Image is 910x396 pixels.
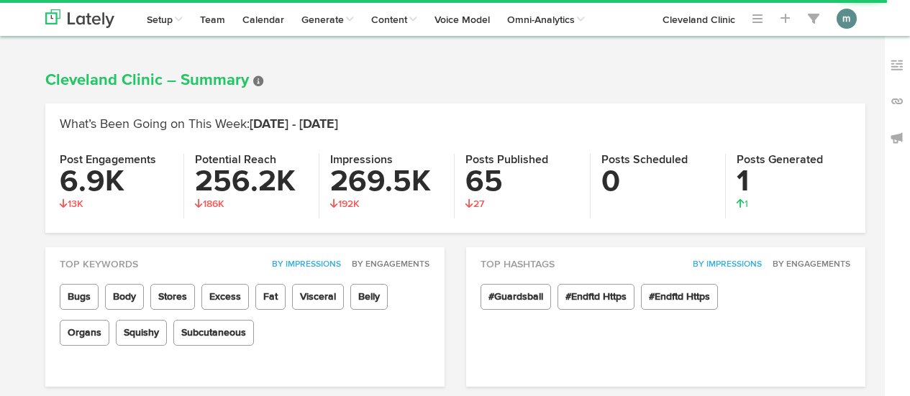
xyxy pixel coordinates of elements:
[45,247,445,272] div: Top Keywords
[60,167,173,197] h3: 6.9K
[150,284,195,310] span: Stores
[116,320,167,346] span: Squishy
[201,284,249,310] span: Excess
[45,72,865,89] h1: Cleveland Clinic – Summary
[601,167,714,197] h3: 0
[292,284,344,310] span: Visceral
[890,94,904,109] img: links_off.svg
[890,58,904,73] img: keywords_off.svg
[60,154,173,167] h4: Post Engagements
[685,257,763,272] button: By Impressions
[350,284,388,310] span: Belly
[737,167,850,197] h3: 1
[465,154,578,167] h4: Posts Published
[481,284,551,310] span: #Guardsball
[890,131,904,145] img: announcements_off.svg
[601,154,714,167] h4: Posts Scheduled
[765,257,851,272] button: By Engagements
[465,199,484,209] span: 27
[250,118,338,131] span: [DATE] - [DATE]
[195,199,224,209] span: 186K
[60,118,851,132] h2: What’s Been Going on This Week:
[558,284,634,310] span: #Endftd Https
[105,284,144,310] span: Body
[465,167,578,197] h3: 65
[195,154,308,167] h4: Potential Reach
[330,154,443,167] h4: Impressions
[837,9,857,29] button: m
[466,247,865,272] div: Top Hashtags
[173,320,254,346] span: Subcutaneous
[60,199,83,209] span: 13K
[737,154,850,167] h4: Posts Generated
[344,257,430,272] button: By Engagements
[195,167,308,197] h3: 256.2K
[255,284,286,310] span: Fat
[641,284,718,310] span: #Endftd Https
[264,257,342,272] button: By Impressions
[60,320,109,346] span: Organs
[330,167,443,197] h3: 269.5K
[330,199,360,209] span: 192K
[818,353,896,389] iframe: Opens a widget where you can find more information
[45,9,114,28] img: logo_lately_bg_light.svg
[60,284,99,310] span: Bugs
[737,199,748,209] span: 1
